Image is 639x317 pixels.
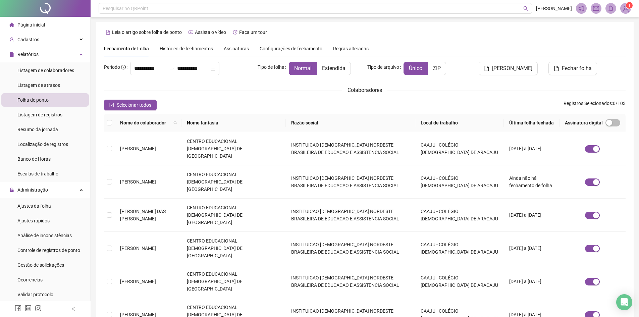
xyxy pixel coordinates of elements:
[479,62,538,75] button: [PERSON_NAME]
[509,175,552,188] span: Ainda não há fechamento de folha
[117,101,151,109] span: Selecionar todos
[286,199,415,232] td: INSTITUICAO [DEMOGRAPHIC_DATA] NORDESTE BRASILEIRA DE EDUCACAO E ASSISTENCIA SOCIAL
[169,66,174,71] span: to
[415,232,504,265] td: CAAJU - COLÉGIO [DEMOGRAPHIC_DATA] DE ARACAJU
[333,46,369,51] span: Regras alteradas
[9,188,14,192] span: lock
[17,203,51,209] span: Ajustes da folha
[71,307,76,311] span: left
[628,3,631,8] span: 1
[17,97,49,103] span: Folha de ponto
[120,179,156,184] span: [PERSON_NAME]
[17,292,53,297] span: Validar protocolo
[181,232,286,265] td: CENTRO EDUCACIONAL [DEMOGRAPHIC_DATA] DE [GEOGRAPHIC_DATA]
[17,68,74,73] span: Listagem de colaboradores
[169,66,174,71] span: swap-right
[415,114,504,132] th: Local de trabalho
[564,101,612,106] span: Registros Selecionados
[120,246,156,251] span: [PERSON_NAME]
[9,22,14,27] span: home
[160,46,213,51] span: Histórico de fechamentos
[504,199,560,232] td: [DATE] a [DATE]
[9,37,14,42] span: user-add
[554,66,559,71] span: file
[286,165,415,199] td: INSTITUICAO [DEMOGRAPHIC_DATA] NORDESTE BRASILEIRA DE EDUCACAO E ASSISTENCIA SOCIAL
[17,127,58,132] span: Resumo da jornada
[415,199,504,232] td: CAAJU - COLÉGIO [DEMOGRAPHIC_DATA] DE ARACAJU
[608,5,614,11] span: bell
[195,30,226,35] span: Assista o vídeo
[17,171,58,176] span: Escalas de trabalho
[504,232,560,265] td: [DATE] a [DATE]
[17,142,68,147] span: Localização de registros
[286,232,415,265] td: INSTITUICAO [DEMOGRAPHIC_DATA] NORDESTE BRASILEIRA DE EDUCACAO E ASSISTENCIA SOCIAL
[626,2,633,9] sup: Atualize o seu contato no menu Meus Dados
[286,265,415,298] td: INSTITUICAO [DEMOGRAPHIC_DATA] NORDESTE BRASILEIRA DE EDUCACAO E ASSISTENCIA SOCIAL
[172,118,179,128] span: search
[564,100,626,110] span: : 0 / 103
[294,65,312,71] span: Normal
[258,63,284,71] span: Tipo de folha
[578,5,584,11] span: notification
[120,209,166,221] span: [PERSON_NAME] DAS [PERSON_NAME]
[121,65,126,69] span: info-circle
[348,87,382,93] span: Colaboradores
[109,103,114,107] span: check-square
[104,46,149,51] span: Fechamento de Folha
[106,30,110,35] span: file-text
[181,165,286,199] td: CENTRO EDUCACIONAL [DEMOGRAPHIC_DATA] DE [GEOGRAPHIC_DATA]
[17,112,62,117] span: Listagem de registros
[492,64,532,72] span: [PERSON_NAME]
[433,65,441,71] span: ZIP
[189,30,193,35] span: youtube
[224,46,249,51] span: Assinaturas
[239,30,267,35] span: Faça um tour
[504,132,560,165] td: [DATE] a [DATE]
[173,121,177,125] span: search
[504,265,560,298] td: [DATE] a [DATE]
[415,165,504,199] td: CAAJU - COLÉGIO [DEMOGRAPHIC_DATA] DE ARACAJU
[181,132,286,165] td: CENTRO EDUCACIONAL [DEMOGRAPHIC_DATA] DE [GEOGRAPHIC_DATA]
[286,114,415,132] th: Razão social
[484,66,489,71] span: file
[181,265,286,298] td: CENTRO EDUCACIONAL [DEMOGRAPHIC_DATA] DE [GEOGRAPHIC_DATA]
[17,37,39,42] span: Cadastros
[17,218,50,223] span: Ajustes rápidos
[415,132,504,165] td: CAAJU - COLÉGIO [DEMOGRAPHIC_DATA] DE ARACAJU
[104,64,120,70] span: Período
[181,199,286,232] td: CENTRO EDUCACIONAL [DEMOGRAPHIC_DATA] DE [GEOGRAPHIC_DATA]
[536,5,572,12] span: [PERSON_NAME]
[17,187,48,193] span: Administração
[260,46,322,51] span: Configurações de fechamento
[181,114,286,132] th: Nome fantasia
[15,305,21,312] span: facebook
[562,64,592,72] span: Fechar folha
[322,65,345,71] span: Estendida
[409,65,422,71] span: Único
[25,305,32,312] span: linkedin
[616,294,632,310] div: Open Intercom Messenger
[112,30,182,35] span: Leia o artigo sobre folha de ponto
[367,63,399,71] span: Tipo de arquivo
[120,279,156,284] span: [PERSON_NAME]
[286,132,415,165] td: INSTITUICAO [DEMOGRAPHIC_DATA] NORDESTE BRASILEIRA DE EDUCACAO E ASSISTENCIA SOCIAL
[548,62,597,75] button: Fechar folha
[17,22,45,28] span: Página inicial
[17,262,64,268] span: Gestão de solicitações
[504,114,560,132] th: Última folha fechada
[120,119,171,126] span: Nome do colaborador
[565,119,603,126] span: Assinatura digital
[104,100,157,110] button: Selecionar todos
[9,52,14,57] span: file
[35,305,42,312] span: instagram
[17,248,80,253] span: Controle de registros de ponto
[523,6,528,11] span: search
[17,52,39,57] span: Relatórios
[593,5,599,11] span: mail
[17,83,60,88] span: Listagem de atrasos
[415,265,504,298] td: CAAJU - COLÉGIO [DEMOGRAPHIC_DATA] DE ARACAJU
[17,156,51,162] span: Banco de Horas
[120,146,156,151] span: [PERSON_NAME]
[621,3,631,13] img: 85711
[233,30,237,35] span: history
